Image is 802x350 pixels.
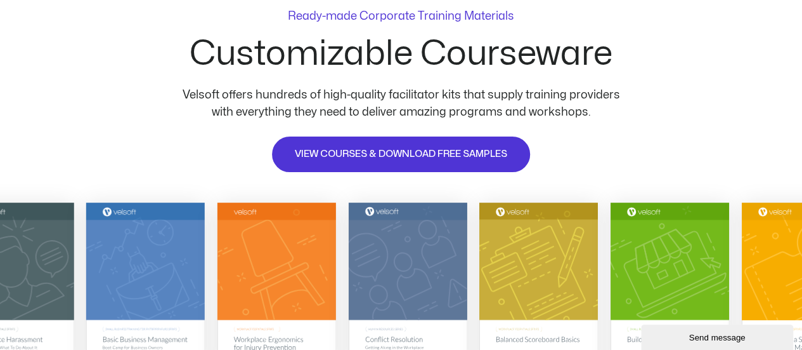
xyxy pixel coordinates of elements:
[190,37,612,71] h2: Customizable Courseware
[641,322,796,350] iframe: chat widget
[173,86,630,121] p: Velsoft offers hundreds of high-quality facilitator kits that supply training providers with ever...
[271,135,531,173] a: VIEW COURSES & DOWNLOAD FREE SAMPLES
[288,11,514,22] p: Ready-made Corporate Training Materials
[295,147,507,162] span: VIEW COURSES & DOWNLOAD FREE SAMPLES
